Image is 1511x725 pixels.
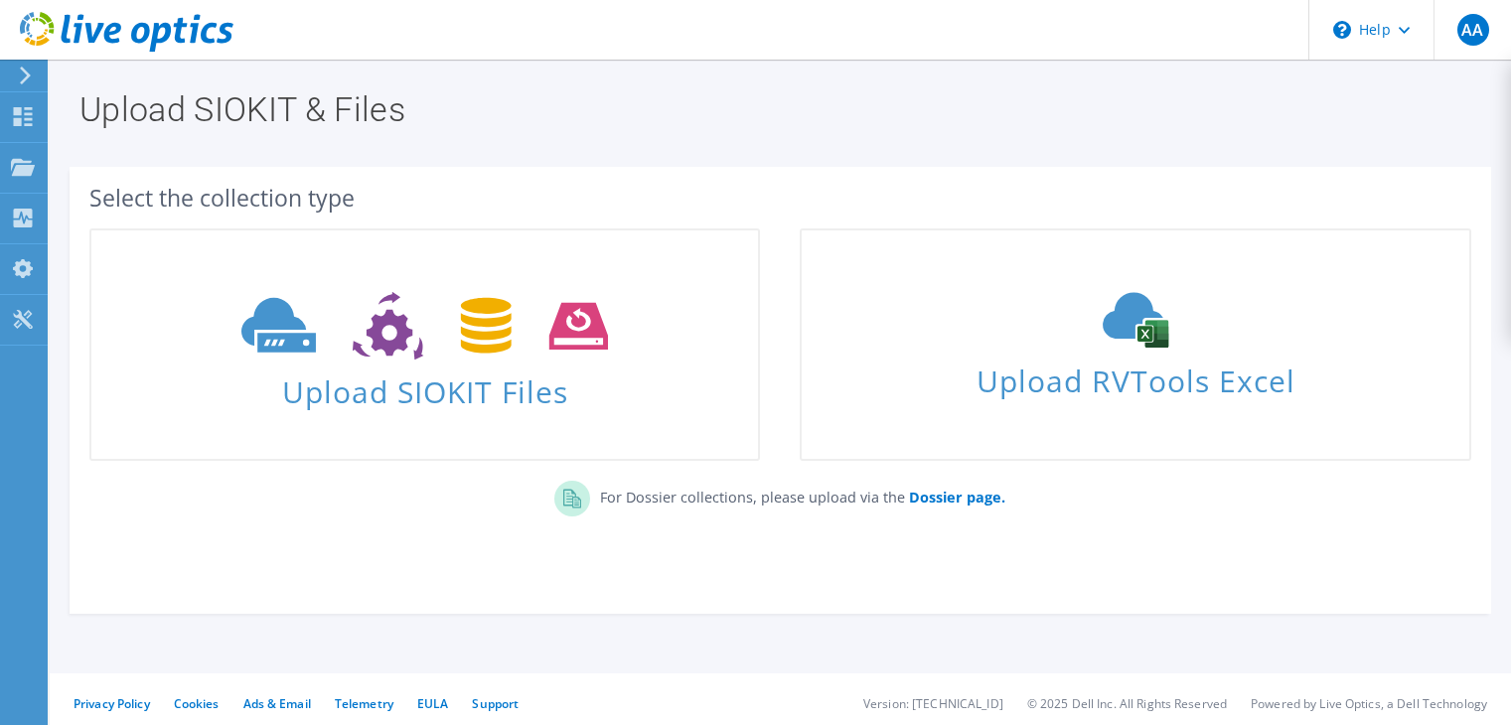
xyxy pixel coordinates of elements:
[802,355,1468,397] span: Upload RVTools Excel
[1333,21,1351,39] svg: \n
[863,695,1003,712] li: Version: [TECHNICAL_ID]
[335,695,393,712] a: Telemetry
[243,695,311,712] a: Ads & Email
[89,187,1471,209] div: Select the collection type
[800,228,1470,461] a: Upload RVTools Excel
[417,695,448,712] a: EULA
[590,481,1005,508] p: For Dossier collections, please upload via the
[89,228,760,461] a: Upload SIOKIT Files
[79,92,1471,126] h1: Upload SIOKIT & Files
[1457,14,1489,46] span: AA
[1027,695,1227,712] li: © 2025 Dell Inc. All Rights Reserved
[472,695,519,712] a: Support
[91,364,758,407] span: Upload SIOKIT Files
[174,695,220,712] a: Cookies
[74,695,150,712] a: Privacy Policy
[1251,695,1487,712] li: Powered by Live Optics, a Dell Technology
[905,488,1005,507] a: Dossier page.
[909,488,1005,507] b: Dossier page.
